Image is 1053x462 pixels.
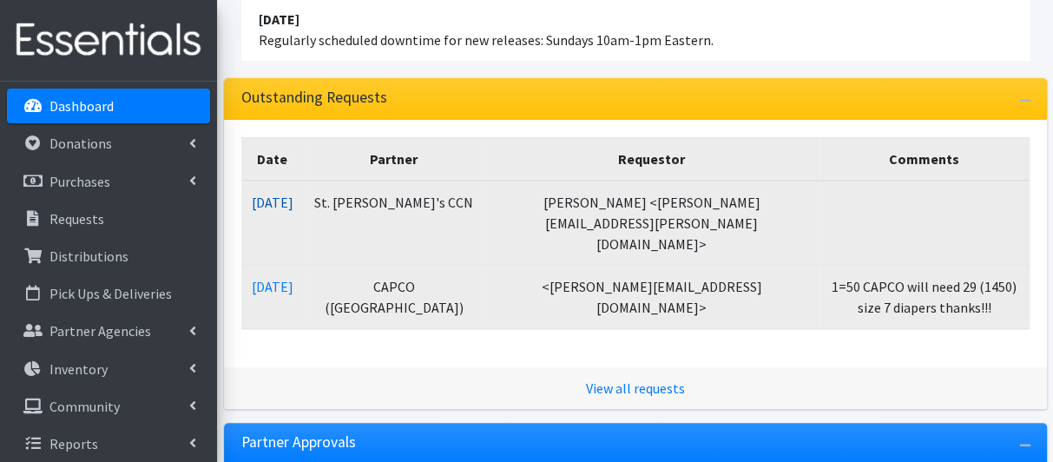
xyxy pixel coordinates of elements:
a: Dashboard [7,89,210,123]
h3: Outstanding Requests [241,89,387,107]
p: Community [49,398,120,415]
p: Inventory [49,360,108,378]
td: St. [PERSON_NAME]'s CCN [304,181,484,266]
a: Pick Ups & Deliveries [7,276,210,311]
a: [DATE] [252,278,293,295]
th: Date [241,138,304,181]
a: Reports [7,426,210,461]
th: Comments [819,138,1030,181]
p: Purchases [49,173,110,190]
img: HumanEssentials [7,11,210,69]
p: Pick Ups & Deliveries [49,285,172,302]
strong: [DATE] [259,10,299,28]
p: Partner Agencies [49,322,151,340]
td: 1=50 CAPCO will need 29 (1450) size 7 diapers thanks!!! [819,266,1030,329]
a: Requests [7,201,210,236]
td: <[PERSON_NAME][EMAIL_ADDRESS][DOMAIN_NAME]> [484,266,819,329]
p: Distributions [49,247,128,265]
p: Reports [49,435,98,452]
p: Dashboard [49,97,114,115]
a: [DATE] [252,194,293,211]
a: Purchases [7,164,210,199]
p: Requests [49,210,104,228]
a: Inventory [7,352,210,386]
a: Partner Agencies [7,313,210,348]
th: Partner [304,138,484,181]
p: Donations [49,135,112,152]
th: Requestor [484,138,819,181]
h3: Partner Approvals [241,433,356,452]
td: CAPCO ([GEOGRAPHIC_DATA]) [304,266,484,329]
a: Donations [7,126,210,161]
td: [PERSON_NAME] <[PERSON_NAME][EMAIL_ADDRESS][PERSON_NAME][DOMAIN_NAME]> [484,181,819,266]
a: View all requests [586,379,685,397]
a: Community [7,389,210,424]
a: Distributions [7,239,210,274]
